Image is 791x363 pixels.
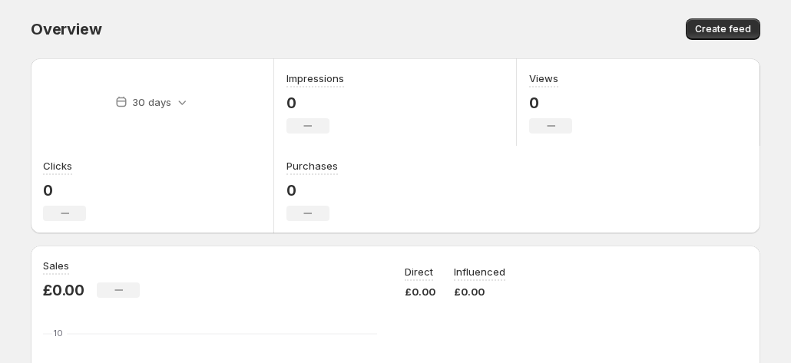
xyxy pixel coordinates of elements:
h3: Impressions [286,71,344,86]
p: 0 [43,181,86,200]
p: £0.00 [454,284,505,299]
p: 30 days [132,94,171,110]
p: Direct [405,264,433,279]
h3: Views [529,71,558,86]
h3: Sales [43,258,69,273]
p: 0 [286,94,344,112]
h3: Clicks [43,158,72,173]
h3: Purchases [286,158,338,173]
p: £0.00 [405,284,435,299]
text: 10 [54,328,63,338]
p: £0.00 [43,281,84,299]
button: Create feed [686,18,760,40]
span: Create feed [695,23,751,35]
p: Influenced [454,264,505,279]
p: 0 [286,181,338,200]
p: 0 [529,94,572,112]
span: Overview [31,20,101,38]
